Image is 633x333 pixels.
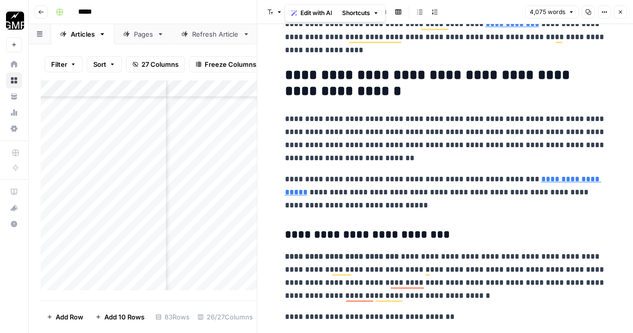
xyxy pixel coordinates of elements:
span: Shortcuts [342,9,370,18]
span: 27 Columns [141,59,179,69]
button: Add Row [41,309,89,325]
a: Usage [6,104,22,121]
button: 27 Columns [126,56,185,72]
div: Refresh Article [192,29,239,39]
div: Articles [71,29,95,39]
span: Freeze Columns [205,59,256,69]
div: 26/27 Columns [194,309,257,325]
button: Sort [87,56,122,72]
a: Settings [6,121,22,137]
button: Workspace: Growth Marketing Pro [6,8,22,33]
button: Add 10 Rows [89,309,150,325]
div: Pages [134,29,153,39]
a: Articles [51,24,114,44]
button: Edit with AI [287,7,336,20]
button: Shortcuts [338,7,383,20]
a: Home [6,56,22,72]
button: What's new? [6,200,22,216]
span: Add 10 Rows [104,312,144,322]
div: What's new? [7,200,22,215]
a: Browse [6,72,22,88]
a: Pages [114,24,173,44]
a: Refresh Article [173,24,258,44]
button: Help + Support [6,216,22,232]
a: Your Data [6,88,22,104]
a: AirOps Academy [6,184,22,200]
button: Freeze Columns [189,56,263,72]
span: Filter [51,59,67,69]
span: Edit with AI [300,9,332,18]
span: 4,075 words [530,8,565,17]
span: Sort [93,59,106,69]
button: Filter [45,56,83,72]
span: Add Row [56,312,83,322]
img: Growth Marketing Pro Logo [6,12,24,30]
div: 83 Rows [151,309,194,325]
button: 4,075 words [525,6,579,19]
